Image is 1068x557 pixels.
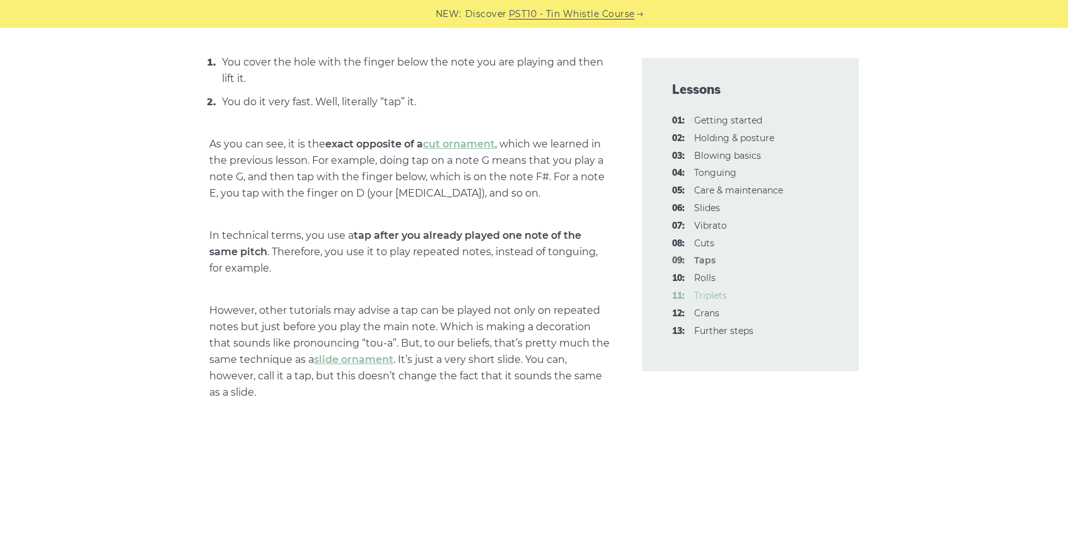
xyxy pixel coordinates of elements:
[694,150,761,161] a: 03:Blowing basics
[325,138,495,150] strong: exact opposite of a
[694,167,736,178] a: 04:Tonguing
[672,271,685,286] span: 10:
[694,115,762,126] a: 01:Getting started
[672,81,828,98] span: Lessons
[672,253,685,268] span: 09:
[694,202,720,214] a: 06:Slides
[672,219,685,234] span: 07:
[672,289,685,304] span: 11:
[672,149,685,164] span: 03:
[694,132,774,144] a: 02:Holding & posture
[672,113,685,129] span: 01:
[694,220,727,231] a: 07:Vibrato
[694,185,783,196] a: 05:Care & maintenance
[209,302,612,401] p: However, other tutorials may advise a tap can be played not only on repeated notes but just befor...
[694,238,714,249] a: 08:Cuts
[694,255,716,266] strong: Taps
[219,93,612,110] li: You do it very fast. Well, literally “tap” it.
[509,7,635,21] a: PST10 - Tin Whistle Course
[672,166,685,181] span: 04:
[423,138,495,150] a: cut ornament
[436,7,461,21] span: NEW:
[672,201,685,216] span: 06:
[672,131,685,146] span: 02:
[694,290,727,301] a: 11:Triplets
[209,229,581,258] strong: tap after you already played one note of the same pitch
[209,136,612,202] p: As you can see, it is the , which we learned in the previous lesson. For example, doing tap on a ...
[219,54,612,87] li: You cover the hole with the finger below the note you are playing and then lift it.
[694,307,719,319] a: 12:Crans
[209,227,612,277] p: In technical terms, you use a . Therefore, you use it to play repeated notes, instead of tonguing...
[672,183,685,198] span: 05:
[465,7,507,21] span: Discover
[672,306,685,321] span: 12:
[694,272,716,284] a: 10:Rolls
[694,325,753,336] a: 13:Further steps
[672,324,685,339] span: 13:
[672,236,685,251] span: 08:
[314,353,393,365] a: slide ornament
